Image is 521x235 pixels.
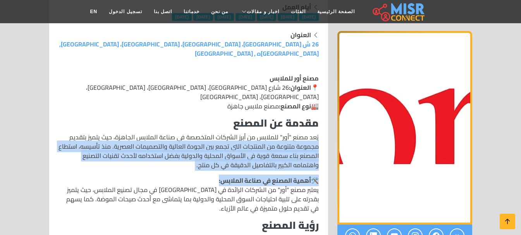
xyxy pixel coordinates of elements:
[279,100,311,112] strong: نوع المصنع:
[337,31,472,225] img: مصنع أور للملابس
[58,74,319,111] p: 📍 26 شارع [GEOGRAPHIC_DATA]، [GEOGRAPHIC_DATA]، [GEOGRAPHIC_DATA]، [GEOGRAPHIC_DATA]، [GEOGRAPHIC...
[311,4,361,19] a: الصفحة الرئيسية
[247,8,279,15] span: اخبار و مقالات
[337,31,472,225] div: 1 / 1
[148,4,178,19] a: اتصل بنا
[58,176,319,213] p: 🛠️ يعتبر مصنع "أور" من الشركات الرائدة في [GEOGRAPHIC_DATA] في مجال تصنيع الملابس، حيث يتميز بقدر...
[178,4,205,19] a: خدماتنا
[58,132,319,170] p: يُعد مصنع "أور" للملابس من أبرز الشركات المتخصصة في صناعة الملابس الجاهزة، حيث يتميز بتقديم مجموع...
[103,4,148,19] a: تسجيل الدخول
[205,4,234,19] a: من نحن
[59,38,319,59] a: 26 ش [GEOGRAPHIC_DATA]، [GEOGRAPHIC_DATA]، [GEOGRAPHIC_DATA]، [GEOGRAPHIC_DATA], [GEOGRAPHIC_DATA...
[262,216,319,235] strong: رؤية المصنع
[289,82,311,93] strong: العنوان:
[233,113,319,132] strong: مقدمة عن المصنع
[285,4,311,19] a: الفئات
[234,4,285,19] a: اخبار و مقالات
[219,175,311,186] strong: أهمية المصنع في صناعة الملابس:
[291,29,311,41] strong: العنوان
[373,2,425,21] img: main.misr_connect
[84,4,103,19] a: EN
[270,72,319,84] strong: مصنع أور للملابس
